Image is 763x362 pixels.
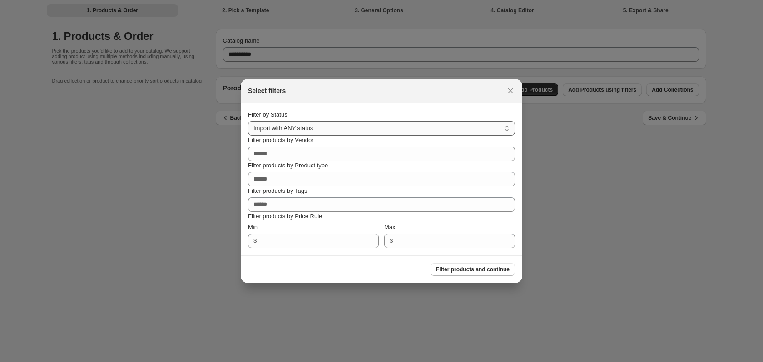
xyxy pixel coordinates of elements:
span: Filter products by Vendor [248,137,314,143]
h2: Select filters [248,86,286,95]
button: Filter products and continue [431,263,515,276]
span: Filter products and continue [436,266,510,273]
span: Max [384,224,396,230]
span: Filter by Status [248,111,287,118]
span: $ [390,237,393,244]
p: Filter products by Price Rule [248,212,515,221]
span: $ [253,237,257,244]
span: Filter products by Tags [248,187,307,194]
span: Filter products by Product type [248,162,328,169]
span: Min [248,224,258,230]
